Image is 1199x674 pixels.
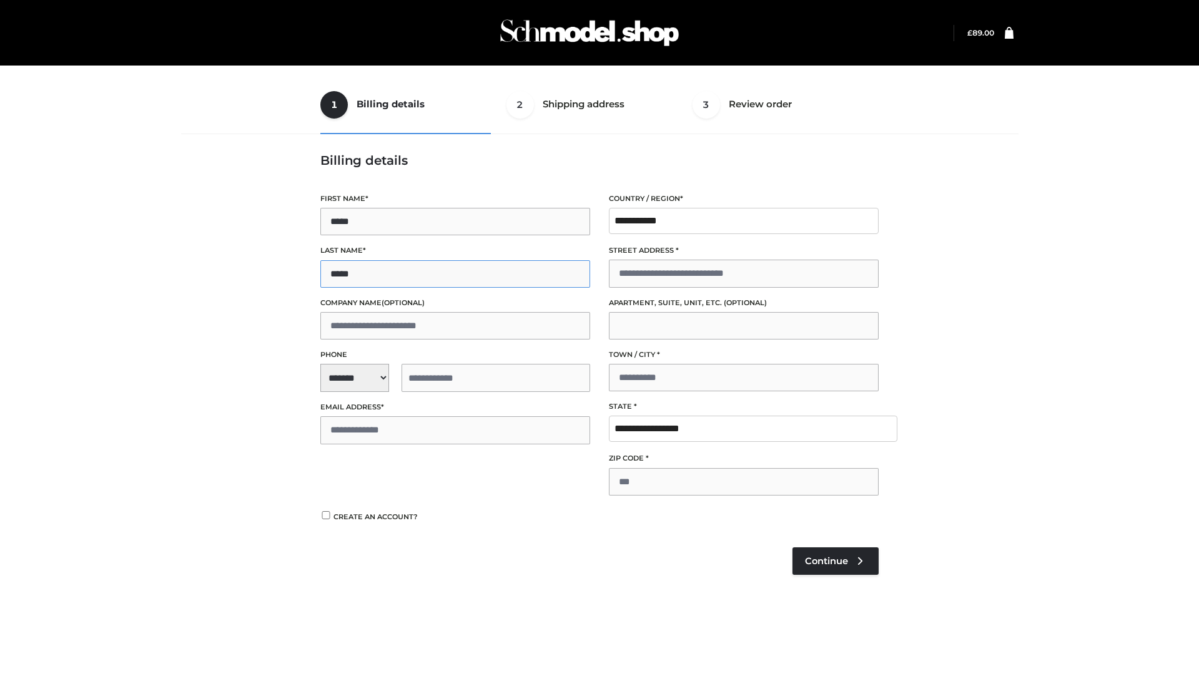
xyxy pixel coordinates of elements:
label: Country / Region [609,193,879,205]
input: Create an account? [320,511,332,519]
label: Apartment, suite, unit, etc. [609,297,879,309]
a: £89.00 [967,28,994,37]
span: Create an account? [333,512,418,521]
span: £ [967,28,972,37]
label: State [609,401,879,413]
label: ZIP Code [609,452,879,464]
span: Continue [805,555,848,567]
label: Last name [320,245,590,256]
label: First name [320,193,590,205]
img: Schmodel Admin 964 [496,8,683,57]
label: Phone [320,349,590,361]
label: Company name [320,297,590,309]
span: (optional) [382,298,425,307]
a: Continue [792,547,879,575]
label: Email address [320,401,590,413]
h3: Billing details [320,153,879,168]
bdi: 89.00 [967,28,994,37]
label: Town / City [609,349,879,361]
span: (optional) [724,298,767,307]
label: Street address [609,245,879,256]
